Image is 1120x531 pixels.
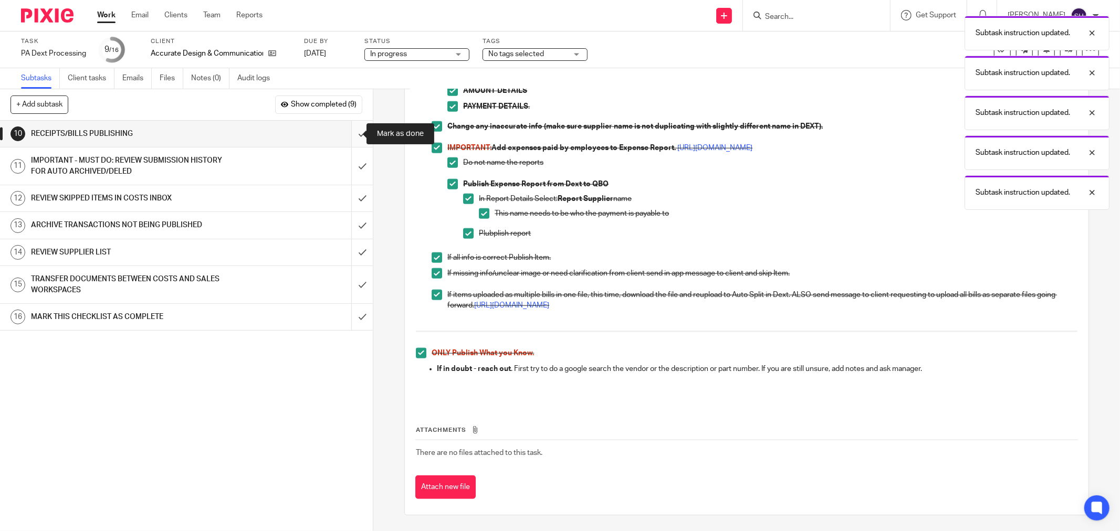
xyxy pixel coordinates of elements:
[97,10,116,20] a: Work
[105,44,119,56] div: 9
[131,10,149,20] a: Email
[191,68,229,89] a: Notes (0)
[110,47,119,53] small: /16
[432,349,534,357] span: ONLY Publish What you Know.
[31,271,238,298] h1: TRANSFER DOCUMENTS BETWEEN COSTS AND SALES WORKSPACES
[151,37,291,46] label: Client
[495,208,1077,219] p: This name needs to be who the payment is payable to
[236,10,263,20] a: Reports
[483,37,588,46] label: Tags
[447,144,676,152] strong: Add expenses paid by employees to Expense Report.
[164,10,187,20] a: Clients
[479,228,1077,239] p: Plubplish report
[370,50,407,58] span: In progress
[31,190,238,206] h1: REVIEW SKIPPED ITEMS IN COSTS INBOX
[31,245,238,260] h1: REVIEW SUPPLIER LIST
[463,157,1077,168] p: Do not name the reports
[463,103,528,110] strong: PAYMENT DETAILS
[11,191,25,206] div: 12
[304,37,351,46] label: Due by
[21,48,86,59] div: PA Dext Processing
[447,290,1077,311] p: If items uploaded as multiple bills in one file, this time, download the file and reupload to Aut...
[21,8,74,23] img: Pixie
[447,144,491,152] span: IMPORTANT:
[976,147,1070,158] p: Subtask instruction updated.
[31,153,238,179] h1: IMPORTANT - MUST DO: REVIEW SUBMISSION HISTORY FOR AUTO ARCHIVED/DELED
[11,278,25,292] div: 15
[291,101,357,109] span: Show completed (9)
[151,48,263,59] p: Accurate Design & Communication Inc
[203,10,221,20] a: Team
[463,180,609,188] strong: Publish Expense Report from Dext to QBO
[304,50,326,57] span: [DATE]
[447,268,1077,279] p: If missing info/unclear image or need clarification from client send in app message to client and...
[31,126,238,142] h1: RECEIPTS/BILLS PUBLISHING
[437,365,511,373] strong: If in doubt - reach out
[275,95,362,113] button: Show completed (9)
[364,37,469,46] label: Status
[463,87,527,94] strong: AMOUNT DETAILS
[558,195,613,203] strong: Report Supplier
[976,187,1070,198] p: Subtask instruction updated.
[976,28,1070,38] p: Subtask instruction updated.
[31,217,238,233] h1: ARCHIVE TRANSACTIONS NOT BEING PUBLISHED
[437,364,1077,374] p: . First try to do a google search the vendor or the description or part number. If you are still ...
[976,68,1070,78] p: Subtask instruction updated.
[976,108,1070,118] p: Subtask instruction updated.
[11,310,25,324] div: 16
[416,449,542,456] span: There are no files attached to this task.
[31,309,238,325] h1: MARK THIS CHECKLIST AS COMPLETE
[11,126,25,141] div: 10
[447,123,823,130] strong: Change any inaccurate info (make sure supplier name is not duplicating with slightly different na...
[1071,7,1087,24] img: svg%3E
[479,194,1077,204] p: In Report Details Select: name
[488,50,544,58] span: No tags selected
[447,252,1077,263] p: If all info is correct Publish Item.
[416,427,466,433] span: Attachments
[11,218,25,233] div: 13
[11,95,68,113] button: + Add subtask
[463,101,1077,112] p: .
[415,475,476,499] button: Attach new file
[11,245,25,260] div: 14
[122,68,152,89] a: Emails
[474,302,549,309] a: [URL][DOMAIN_NAME]
[68,68,114,89] a: Client tasks
[21,37,86,46] label: Task
[237,68,278,89] a: Audit logs
[11,159,25,174] div: 11
[21,68,60,89] a: Subtasks
[160,68,183,89] a: Files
